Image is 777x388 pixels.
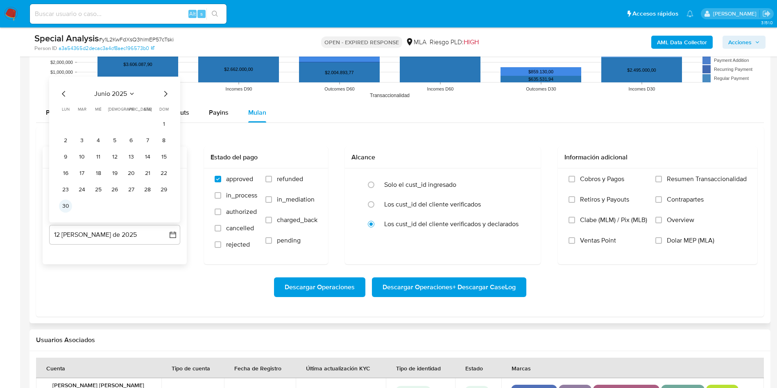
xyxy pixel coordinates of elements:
button: AML Data Collector [651,36,713,49]
a: a3a54365d2decac3a4cf8aec196573b0 [59,45,154,52]
button: Acciones [723,36,766,49]
span: Riesgo PLD: [430,38,479,47]
b: Special Analysis [34,32,99,45]
span: # y1L2KwFdXsQ3hlmEP57cTski [99,35,174,43]
span: HIGH [464,37,479,47]
span: Acciones [728,36,752,49]
h2: Usuarios Asociados [36,336,764,344]
p: yesica.facco@mercadolibre.com [713,10,759,18]
a: Salir [762,9,771,18]
b: AML Data Collector [657,36,707,49]
p: OPEN - EXPIRED RESPONSE [321,36,402,48]
div: MLA [405,38,426,47]
span: 3.151.0 [761,19,773,26]
span: s [200,10,203,18]
b: Person ID [34,45,57,52]
span: Accesos rápidos [632,9,678,18]
span: Alt [189,10,196,18]
button: search-icon [206,8,223,20]
input: Buscar usuario o caso... [30,9,227,19]
a: Notificaciones [686,10,693,17]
